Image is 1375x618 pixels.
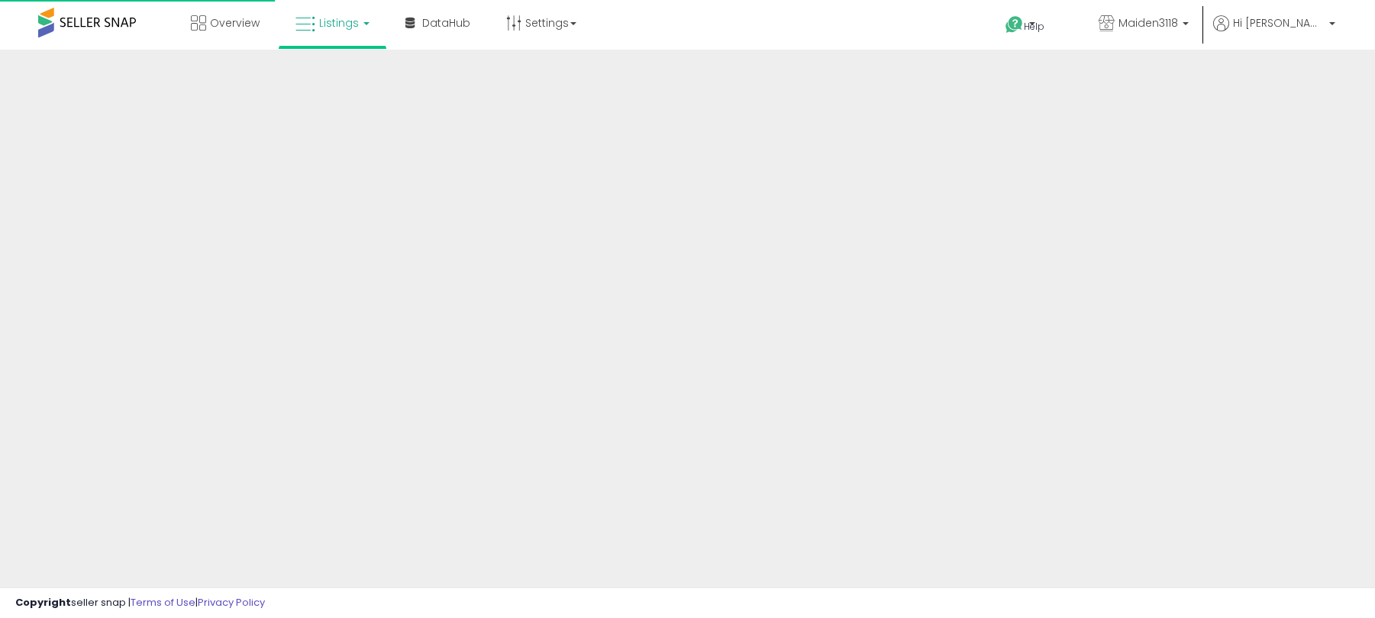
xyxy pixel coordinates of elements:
strong: Copyright [15,595,71,610]
a: Hi [PERSON_NAME] [1213,15,1335,50]
a: Terms of Use [131,595,195,610]
span: DataHub [422,15,470,31]
span: Maiden3118 [1118,15,1178,31]
a: Help [993,4,1074,50]
div: seller snap | | [15,596,265,610]
span: Help [1024,20,1044,33]
span: Hi [PERSON_NAME] [1233,15,1325,31]
span: Overview [210,15,260,31]
i: Get Help [1005,15,1024,34]
a: Privacy Policy [198,595,265,610]
span: Listings [319,15,359,31]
